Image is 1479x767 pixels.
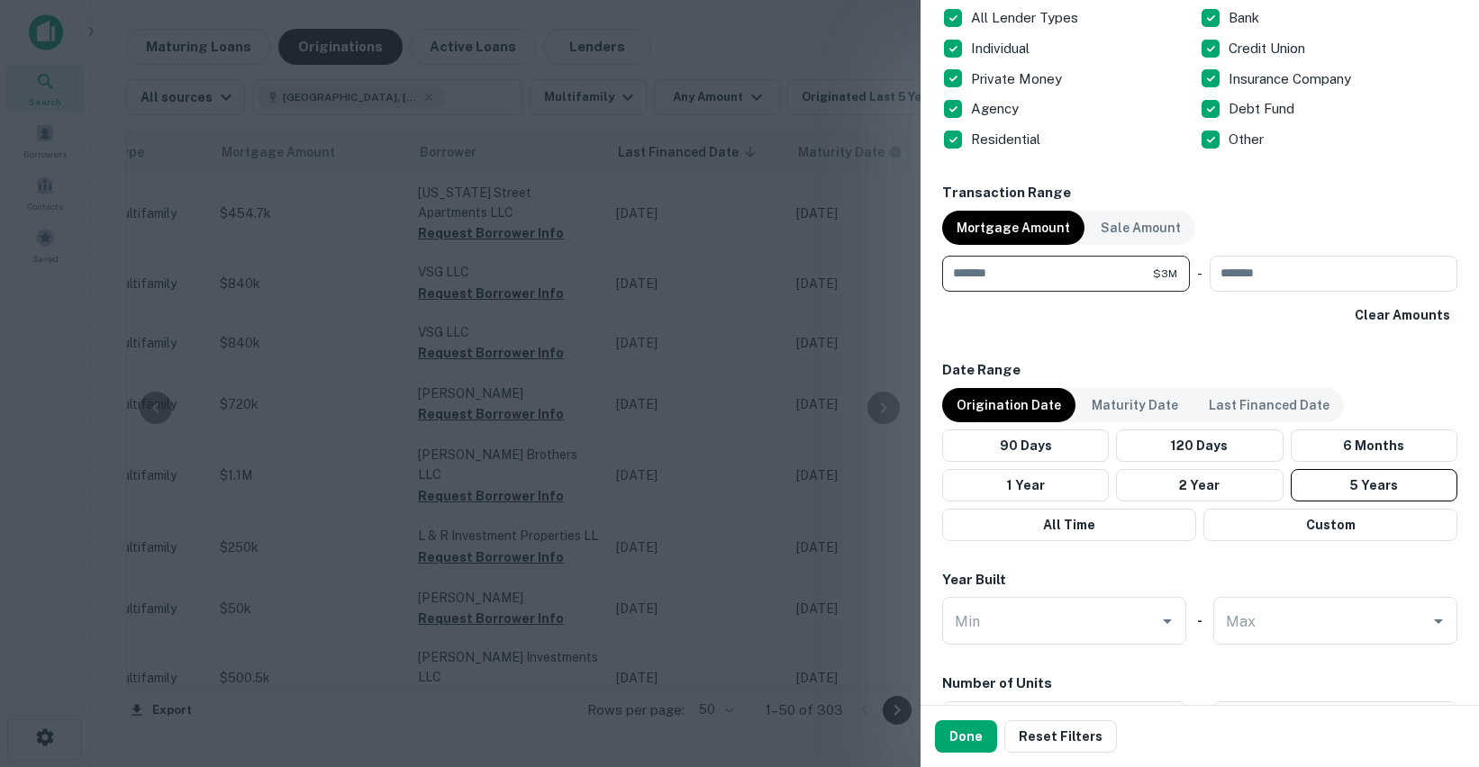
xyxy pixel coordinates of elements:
button: 1 Year [942,469,1109,501]
p: Private Money [971,68,1066,90]
h6: Date Range [942,360,1457,381]
p: Bank [1229,7,1263,29]
p: Origination Date [957,395,1061,415]
button: 2 Year [1116,469,1283,501]
button: Done [935,720,997,753]
button: All Time [942,509,1196,541]
h6: Year Built [942,570,1006,591]
p: Debt Fund [1229,98,1298,120]
p: Maturity Date [1092,395,1178,415]
button: 5 Years [1291,469,1457,501]
button: 120 Days [1116,429,1283,462]
p: Sale Amount [1101,218,1181,238]
span: $3M [1153,266,1177,282]
p: Credit Union [1229,38,1309,59]
iframe: Chat Widget [1389,623,1479,709]
p: Mortgage Amount [957,218,1070,238]
div: - [1197,256,1202,292]
button: 90 Days [942,429,1109,462]
button: Reset Filters [1004,720,1117,753]
p: All Lender Types [971,7,1082,29]
h6: - [1197,610,1202,631]
button: Open [1155,609,1180,634]
p: Residential [971,129,1044,150]
h6: Transaction Range [942,183,1457,203]
h6: Number of Units [942,673,1052,694]
button: Clear Amounts [1347,299,1457,331]
p: Agency [971,98,1022,120]
p: Last Financed Date [1209,395,1329,415]
button: 6 Months [1291,429,1457,462]
button: Custom [1203,509,1457,541]
button: Open [1426,609,1451,634]
p: Insurance Company [1229,68,1355,90]
p: Individual [971,38,1033,59]
p: Other [1229,129,1267,150]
